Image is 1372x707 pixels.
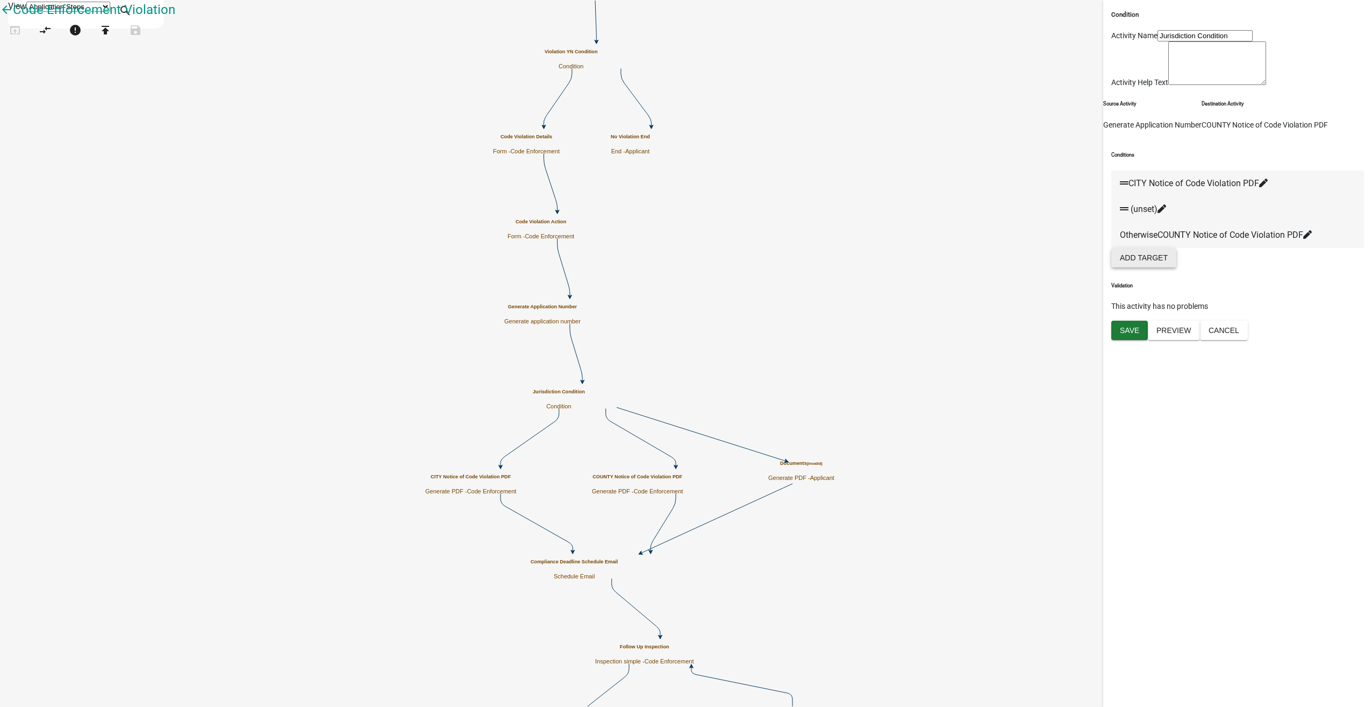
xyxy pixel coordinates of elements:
[99,24,112,39] i: publish
[90,19,120,43] button: Publish
[1111,248,1176,267] button: Add Target
[1111,282,1364,289] h6: Validation
[1111,31,1157,40] label: Activity Name
[1120,326,1139,335] span: Save
[1111,10,1364,19] h5: Condition
[1202,119,1328,131] p: COUNTY Notice of Code Violation PDF
[120,19,151,43] button: Save
[1111,321,1148,340] button: Save
[1103,100,1202,108] h6: Source Activity
[9,24,22,39] i: open_in_browser
[1120,177,1355,190] div: CITY Notice of Code Violation PDF
[60,19,90,43] button: 1 problems in this workflow
[1200,321,1248,340] button: Cancel
[1157,230,1303,240] span: COUNTY Notice of Code Violation PDF
[30,19,60,43] button: Auto Layout
[1120,229,1355,242] div: Otherwise
[39,24,52,39] i: compare_arrows
[1148,321,1200,340] button: Preview
[1131,204,1157,214] span: (unset)
[1111,78,1168,87] label: Activity Help Text
[69,24,82,39] i: error
[129,24,142,39] i: save
[1202,100,1328,108] h6: Destination Activity
[1111,151,1364,159] h6: Conditions
[1103,119,1202,131] p: Generate Application Number
[1111,301,1364,312] p: This activity has no problems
